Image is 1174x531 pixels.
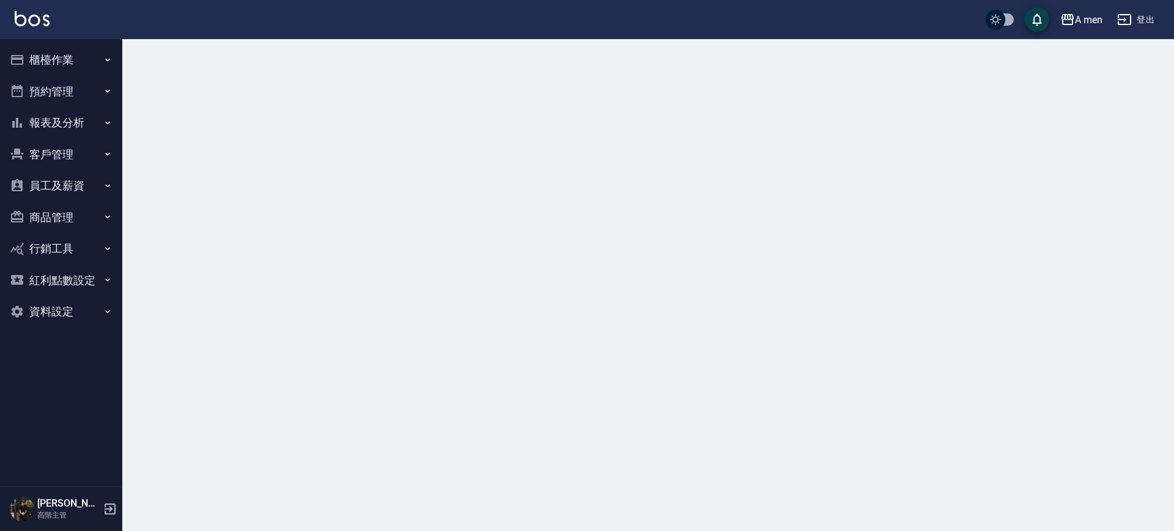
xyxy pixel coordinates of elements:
button: 行銷工具 [5,233,117,265]
button: 資料設定 [5,296,117,328]
button: 登出 [1112,9,1159,31]
div: A men [1075,12,1102,27]
button: save [1025,7,1049,32]
button: 報表及分析 [5,107,117,139]
img: Person [10,497,34,521]
button: A men [1055,7,1107,32]
button: 紅利點數設定 [5,265,117,296]
button: 客戶管理 [5,139,117,170]
button: 預約管理 [5,76,117,108]
button: 商品管理 [5,202,117,233]
button: 櫃檯作業 [5,44,117,76]
p: 高階主管 [37,510,100,521]
img: Logo [15,11,50,26]
button: 員工及薪資 [5,170,117,202]
h5: [PERSON_NAME] [37,497,100,510]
